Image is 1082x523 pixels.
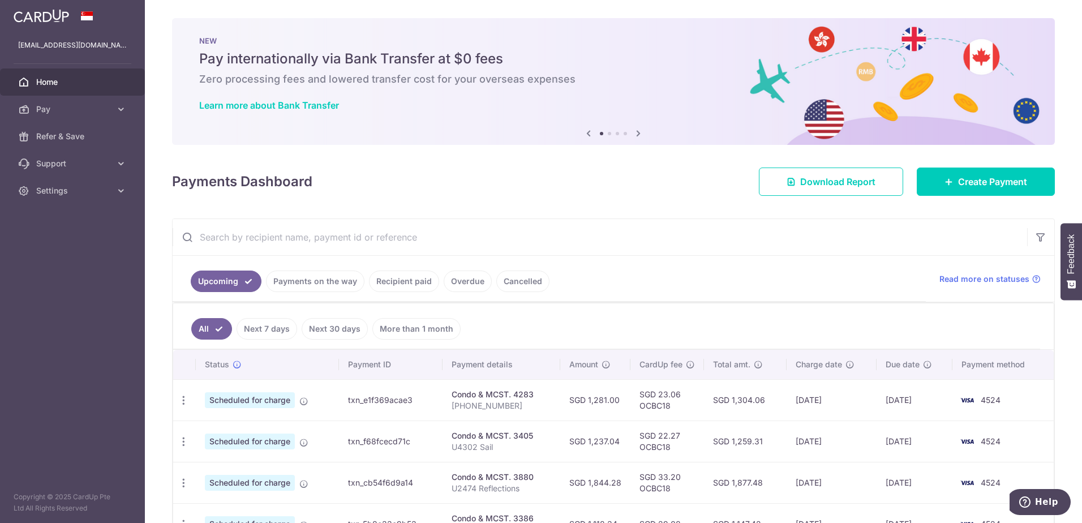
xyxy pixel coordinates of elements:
span: Feedback [1066,234,1076,274]
a: Next 7 days [237,318,297,340]
a: Read more on statuses [939,273,1041,285]
a: Recipient paid [369,271,439,292]
td: SGD 33.20 OCBC18 [630,462,704,503]
span: Home [36,76,111,88]
a: Upcoming [191,271,261,292]
span: Refer & Save [36,131,111,142]
a: More than 1 month [372,318,461,340]
td: SGD 1,877.48 [704,462,787,503]
iframe: Opens a widget where you can find more information [1010,489,1071,517]
span: Total amt. [713,359,750,370]
span: Scheduled for charge [205,434,295,449]
h6: Zero processing fees and lowered transfer cost for your overseas expenses [199,72,1028,86]
td: [DATE] [877,379,952,421]
td: SGD 1,844.28 [560,462,630,503]
td: [DATE] [787,462,877,503]
td: [DATE] [787,379,877,421]
td: txn_cb54f6d9a14 [339,462,443,503]
span: Create Payment [958,175,1027,188]
h4: Payments Dashboard [172,172,312,192]
div: Condo & MCST. 4283 [452,389,551,400]
td: SGD 1,281.00 [560,379,630,421]
a: Cancelled [496,271,549,292]
td: [DATE] [787,421,877,462]
td: SGD 1,304.06 [704,379,787,421]
td: [DATE] [877,462,952,503]
th: Payment ID [339,350,443,379]
button: Feedback - Show survey [1060,223,1082,300]
p: U4302 Sail [452,441,551,453]
span: Scheduled for charge [205,475,295,491]
a: Learn more about Bank Transfer [199,100,339,111]
a: Overdue [444,271,492,292]
span: Charge date [796,359,842,370]
td: SGD 23.06 OCBC18 [630,379,704,421]
a: Next 30 days [302,318,368,340]
a: Download Report [759,168,903,196]
img: Bank Card [956,476,978,490]
img: CardUp [14,9,69,23]
h5: Pay internationally via Bank Transfer at $0 fees [199,50,1028,68]
p: [PHONE_NUMBER] [452,400,551,411]
span: Status [205,359,229,370]
td: SGD 22.27 OCBC18 [630,421,704,462]
img: Bank transfer banner [172,18,1055,145]
span: 4524 [981,436,1001,446]
td: [DATE] [877,421,952,462]
span: Support [36,158,111,169]
p: NEW [199,36,1028,45]
img: Bank Card [956,435,978,448]
span: 4524 [981,395,1001,405]
a: Payments on the way [266,271,364,292]
div: Condo & MCST. 3880 [452,471,551,483]
input: Search by recipient name, payment id or reference [173,219,1027,255]
p: [EMAIL_ADDRESS][DOMAIN_NAME] [18,40,127,51]
td: SGD 1,237.04 [560,421,630,462]
td: txn_f68fcecd71c [339,421,443,462]
span: Scheduled for charge [205,392,295,408]
span: Amount [569,359,598,370]
a: Create Payment [917,168,1055,196]
td: txn_e1f369acae3 [339,379,443,421]
div: Condo & MCST. 3405 [452,430,551,441]
th: Payment details [443,350,560,379]
span: Read more on statuses [939,273,1029,285]
span: Pay [36,104,111,115]
span: CardUp fee [639,359,682,370]
span: Due date [886,359,920,370]
td: SGD 1,259.31 [704,421,787,462]
span: Settings [36,185,111,196]
span: Download Report [800,175,875,188]
th: Payment method [952,350,1054,379]
span: 4524 [981,478,1001,487]
img: Bank Card [956,393,978,407]
p: U2474 Reflections [452,483,551,494]
a: All [191,318,232,340]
